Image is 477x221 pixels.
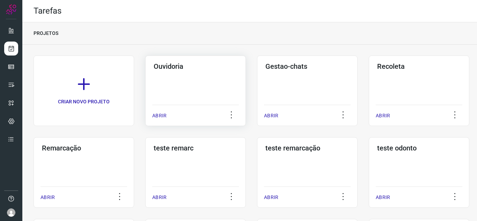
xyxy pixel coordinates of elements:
[42,144,126,152] h3: Remarcação
[264,194,278,201] p: ABRIR
[154,62,237,71] h3: Ouvidoria
[41,194,55,201] p: ABRIR
[377,144,461,152] h3: teste odonto
[154,144,237,152] h3: teste remarc
[58,98,110,105] p: CRIAR NOVO PROJETO
[152,194,167,201] p: ABRIR
[376,112,390,119] p: ABRIR
[152,112,167,119] p: ABRIR
[265,62,349,71] h3: Gestao-chats
[264,112,278,119] p: ABRIR
[34,30,58,37] p: PROJETOS
[34,6,61,16] h2: Tarefas
[7,208,15,217] img: avatar-user-boy.jpg
[265,144,349,152] h3: teste remarcação
[376,194,390,201] p: ABRIR
[377,62,461,71] h3: Recoleta
[6,4,16,15] img: Logo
